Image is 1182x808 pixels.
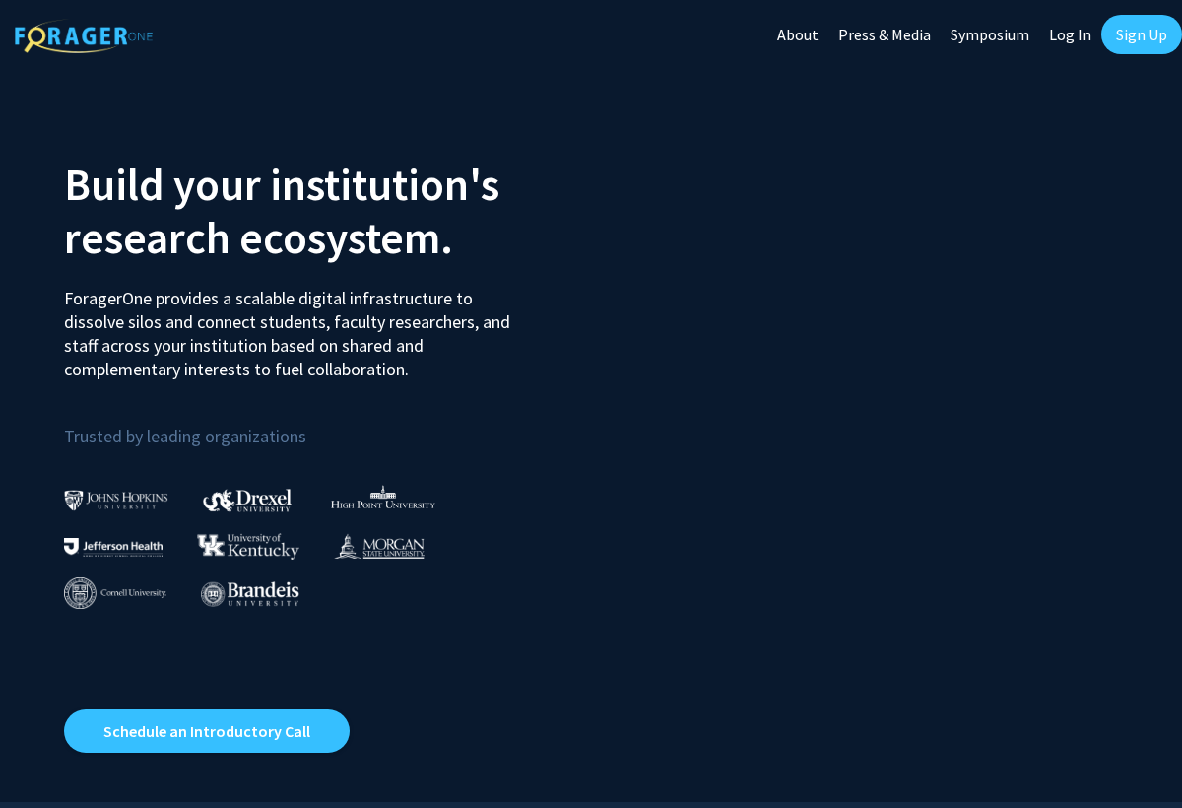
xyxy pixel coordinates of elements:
img: Drexel University [203,489,292,511]
a: Opens in a new tab [64,709,350,753]
img: Cornell University [64,577,166,610]
img: Brandeis University [201,581,299,606]
img: Johns Hopkins University [64,490,168,510]
img: Morgan State University [334,533,425,559]
img: High Point University [331,485,435,508]
h2: Build your institution's research ecosystem. [64,158,576,264]
img: University of Kentucky [197,533,299,560]
p: Trusted by leading organizations [64,397,576,451]
img: ForagerOne Logo [15,19,153,53]
img: Thomas Jefferson University [64,538,163,557]
p: ForagerOne provides a scalable digital infrastructure to dissolve silos and connect students, fac... [64,272,515,381]
a: Sign Up [1101,15,1182,54]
